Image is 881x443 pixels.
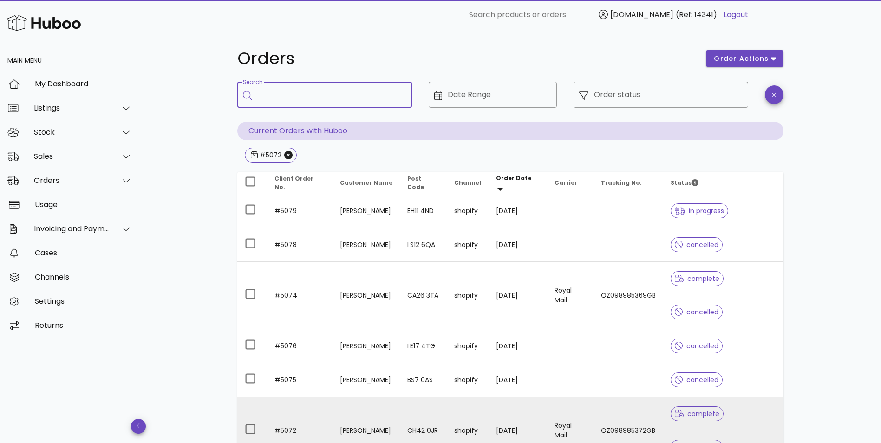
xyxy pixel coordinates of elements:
td: CA26 3TA [400,262,447,329]
button: order actions [706,50,783,67]
span: cancelled [675,343,719,349]
td: [DATE] [489,363,547,397]
span: (Ref: 14341) [676,9,717,20]
div: Channels [35,273,132,281]
p: Current Orders with Huboo [237,122,783,140]
td: shopify [447,194,489,228]
span: in progress [675,208,724,214]
span: Tracking No. [601,179,642,187]
button: Close [284,151,293,159]
td: #5078 [267,228,333,262]
td: [DATE] [489,329,547,363]
td: [PERSON_NAME] [333,262,400,329]
th: Customer Name [333,172,400,194]
div: Returns [35,321,132,330]
td: LS12 6QA [400,228,447,262]
td: shopify [447,228,489,262]
img: Huboo Logo [7,13,81,33]
div: Listings [34,104,110,112]
td: shopify [447,262,489,329]
td: [PERSON_NAME] [333,329,400,363]
h1: Orders [237,50,695,67]
th: Client Order No. [267,172,333,194]
th: Carrier [547,172,594,194]
td: [DATE] [489,228,547,262]
span: Customer Name [340,179,392,187]
div: Stock [34,128,110,137]
div: #5072 [258,150,281,160]
th: Channel [447,172,489,194]
div: Orders [34,176,110,185]
td: #5074 [267,262,333,329]
span: cancelled [675,377,719,383]
td: shopify [447,363,489,397]
label: Search [243,79,262,86]
div: Cases [35,248,132,257]
span: cancelled [675,309,719,315]
th: Post Code [400,172,447,194]
span: Order Date [496,174,531,182]
span: Client Order No. [274,175,313,191]
td: shopify [447,329,489,363]
td: #5075 [267,363,333,397]
td: Royal Mail [547,262,594,329]
th: Tracking No. [594,172,663,194]
div: Sales [34,152,110,161]
div: My Dashboard [35,79,132,88]
div: Settings [35,297,132,306]
td: EH11 4ND [400,194,447,228]
span: Post Code [407,175,424,191]
span: complete [675,410,720,417]
span: Channel [454,179,481,187]
td: OZ098985369GB [594,262,663,329]
td: [PERSON_NAME] [333,194,400,228]
td: [PERSON_NAME] [333,228,400,262]
td: [DATE] [489,262,547,329]
span: order actions [713,54,769,64]
div: Invoicing and Payments [34,224,110,233]
td: LE17 4TG [400,329,447,363]
th: Order Date: Sorted descending. Activate to remove sorting. [489,172,547,194]
span: cancelled [675,241,719,248]
div: Usage [35,200,132,209]
td: [PERSON_NAME] [333,363,400,397]
span: [DOMAIN_NAME] [610,9,673,20]
span: complete [675,275,720,282]
td: BS7 0AS [400,363,447,397]
span: Carrier [555,179,577,187]
span: Status [671,179,698,187]
a: Logout [724,9,748,20]
td: #5079 [267,194,333,228]
th: Status [663,172,783,194]
td: #5076 [267,329,333,363]
td: [DATE] [489,194,547,228]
